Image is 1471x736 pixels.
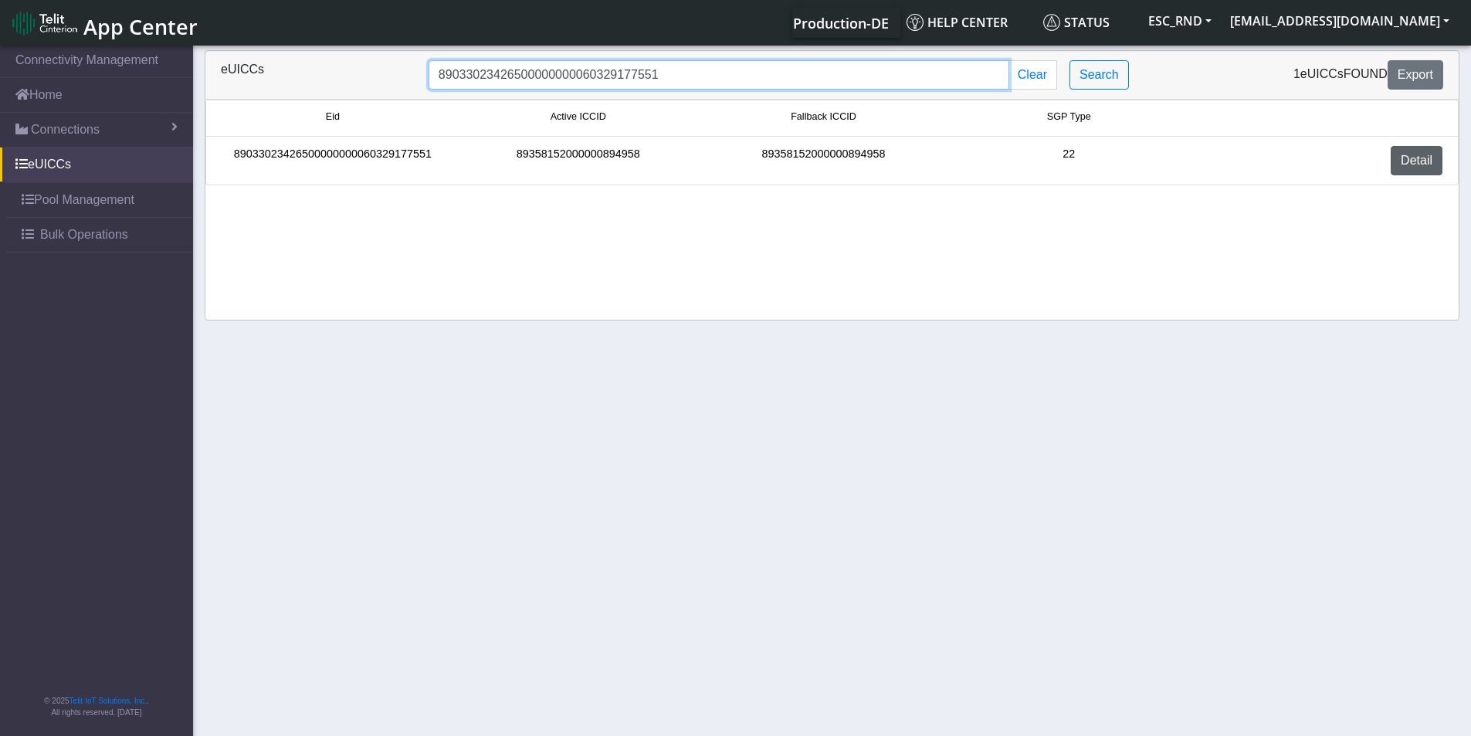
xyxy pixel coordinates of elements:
img: logo-telit-cinterion-gw-new.png [12,11,77,36]
span: Help center [907,14,1008,31]
span: Production-DE [793,14,889,32]
span: Status [1043,14,1110,31]
div: eUICCs [209,60,417,90]
span: eUICCs [1300,67,1344,80]
div: 89033023426500000000060329177551 [210,146,456,175]
a: Help center [900,7,1037,38]
button: [EMAIL_ADDRESS][DOMAIN_NAME] [1221,7,1459,35]
span: Eid [326,110,340,124]
div: 89358152000000894958 [701,146,947,175]
button: Clear [1008,60,1057,90]
div: 89358152000000894958 [456,146,701,175]
span: Bulk Operations [40,226,128,244]
a: Telit IoT Solutions, Inc. [69,697,147,705]
span: 1 [1293,67,1300,80]
span: found [1344,67,1388,80]
div: 22 [946,146,1191,175]
span: Fallback ICCID [791,110,856,124]
span: App Center [83,12,198,41]
a: Your current platform instance [792,7,888,38]
img: status.svg [1043,14,1060,31]
span: Export [1398,68,1433,81]
a: Pool Management [6,183,193,217]
span: SGP Type [1047,110,1091,124]
button: Search [1069,60,1129,90]
button: Export [1388,60,1443,90]
a: Status [1037,7,1139,38]
input: Search... [429,60,1009,90]
a: App Center [12,6,195,39]
span: Active ICCID [551,110,606,124]
a: Bulk Operations [6,218,193,252]
a: Detail [1391,146,1442,175]
img: knowledge.svg [907,14,924,31]
button: ESC_RND [1139,7,1221,35]
span: Connections [31,120,100,139]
